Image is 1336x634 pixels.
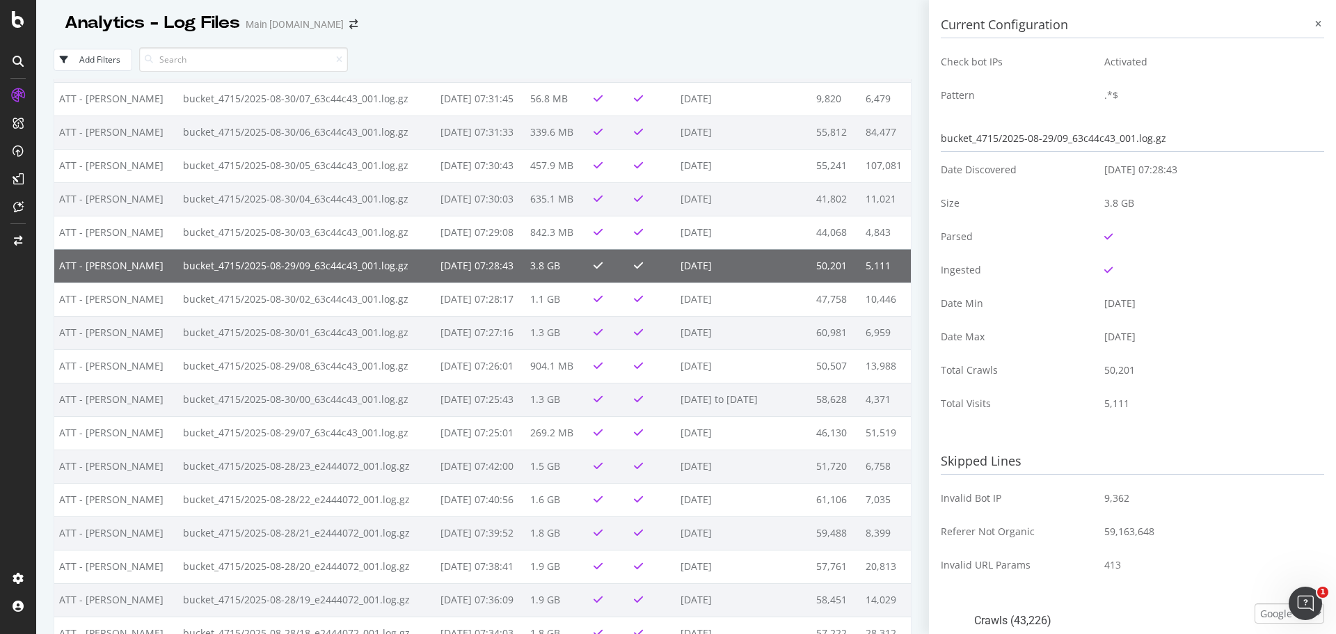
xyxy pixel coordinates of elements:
[178,249,436,283] td: bucket_4715/2025-08-29/09_63c44c43_001.log.gz
[941,387,1094,420] td: Total Visits
[1094,387,1324,420] td: 5,111
[525,383,589,416] td: 1.3 GB
[676,182,811,216] td: [DATE]
[436,116,525,149] td: [DATE] 07:31:33
[861,82,911,116] td: 6,479
[861,316,911,349] td: 6,959
[54,550,178,583] td: ATT - [PERSON_NAME]
[676,583,811,617] td: [DATE]
[676,383,811,416] td: [DATE] to [DATE]
[178,483,436,516] td: bucket_4715/2025-08-28/22_e2444072_001.log.gz
[436,149,525,182] td: [DATE] 07:30:43
[246,17,344,31] div: Main [DOMAIN_NAME]
[436,316,525,349] td: [DATE] 07:27:16
[525,550,589,583] td: 1.9 GB
[139,47,348,72] input: Search
[811,283,861,316] td: 47,758
[941,187,1094,220] td: Size
[811,116,861,149] td: 55,812
[525,316,589,349] td: 1.3 GB
[1104,525,1154,539] span: 59,163,648
[861,450,911,483] td: 6,758
[54,82,178,116] td: ATT - [PERSON_NAME]
[811,550,861,583] td: 57,761
[178,583,436,617] td: bucket_4715/2025-08-28/19_e2444072_001.log.gz
[811,149,861,182] td: 55,241
[178,416,436,450] td: bucket_4715/2025-08-29/07_63c44c43_001.log.gz
[861,383,911,416] td: 4,371
[676,116,811,149] td: [DATE]
[436,82,525,116] td: [DATE] 07:31:45
[178,550,436,583] td: bucket_4715/2025-08-28/20_e2444072_001.log.gz
[1094,287,1324,320] td: [DATE]
[861,182,911,216] td: 11,021
[1104,491,1129,505] span: 9,362
[861,249,911,283] td: 5,111
[178,116,436,149] td: bucket_4715/2025-08-30/06_63c44c43_001.log.gz
[349,19,358,29] div: arrow-right-arrow-left
[941,287,1094,320] td: Date Min
[525,283,589,316] td: 1.1 GB
[676,249,811,283] td: [DATE]
[525,216,589,249] td: 842.3 MB
[861,216,911,249] td: 4,843
[1094,187,1324,220] td: 3.8 GB
[54,182,178,216] td: ATT - [PERSON_NAME]
[54,583,178,617] td: ATT - [PERSON_NAME]
[676,316,811,349] td: [DATE]
[1094,320,1324,354] td: [DATE]
[178,316,436,349] td: bucket_4715/2025-08-30/01_63c44c43_001.log.gz
[676,416,811,450] td: [DATE]
[54,450,178,483] td: ATT - [PERSON_NAME]
[178,383,436,416] td: bucket_4715/2025-08-30/00_63c44c43_001.log.gz
[861,116,911,149] td: 84,477
[811,216,861,249] td: 44,068
[1094,153,1324,187] td: [DATE] 07:28:43
[1289,587,1322,620] iframe: Intercom live chat
[54,216,178,249] td: ATT - [PERSON_NAME]
[525,483,589,516] td: 1.6 GB
[178,216,436,249] td: bucket_4715/2025-08-30/03_63c44c43_001.log.gz
[436,416,525,450] td: [DATE] 07:25:01
[436,216,525,249] td: [DATE] 07:29:08
[1094,354,1324,387] td: 50,201
[676,550,811,583] td: [DATE]
[676,283,811,316] td: [DATE]
[676,216,811,249] td: [DATE]
[525,116,589,149] td: 339.6 MB
[178,450,436,483] td: bucket_4715/2025-08-28/23_e2444072_001.log.gz
[861,416,911,450] td: 51,519
[54,49,132,71] button: Add Filters
[54,516,178,550] td: ATT - [PERSON_NAME]
[811,182,861,216] td: 41,802
[811,516,861,550] td: 59,488
[54,116,178,149] td: ATT - [PERSON_NAME]
[676,349,811,383] td: [DATE]
[1317,587,1328,598] span: 1
[811,249,861,283] td: 50,201
[941,320,1094,354] td: Date Max
[178,349,436,383] td: bucket_4715/2025-08-29/08_63c44c43_001.log.gz
[941,126,1324,152] div: bucket_4715/2025-08-29/09_63c44c43_001.log.gz
[941,354,1094,387] td: Total Crawls
[436,182,525,216] td: [DATE] 07:30:03
[941,220,1094,253] td: Parsed
[436,450,525,483] td: [DATE] 07:42:00
[941,515,1094,548] td: Referer Not Organic
[525,516,589,550] td: 1.8 GB
[861,483,911,516] td: 7,035
[861,516,911,550] td: 8,399
[54,416,178,450] td: ATT - [PERSON_NAME]
[525,249,589,283] td: 3.8 GB
[974,613,1051,626] text: Crawls (43,226)
[54,316,178,349] td: ATT - [PERSON_NAME]
[941,449,1324,475] h3: Skipped Lines
[941,482,1094,515] td: Invalid Bot IP
[941,153,1094,187] td: Date Discovered
[676,516,811,550] td: [DATE]
[811,349,861,383] td: 50,507
[525,583,589,617] td: 1.9 GB
[811,82,861,116] td: 9,820
[54,149,178,182] td: ATT - [PERSON_NAME]
[54,349,178,383] td: ATT - [PERSON_NAME]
